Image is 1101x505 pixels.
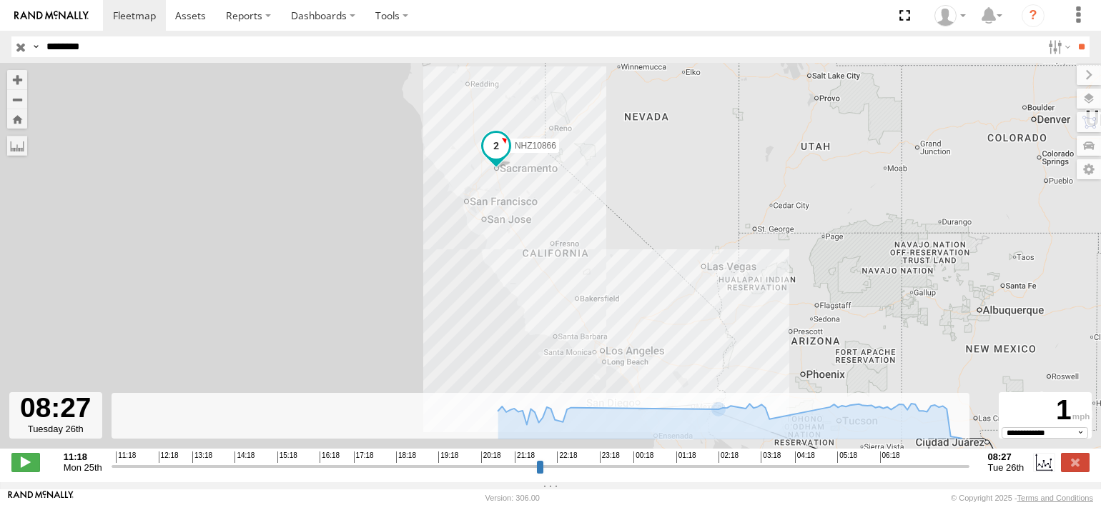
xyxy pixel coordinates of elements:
span: 04:18 [795,451,815,463]
span: 20:18 [481,451,501,463]
label: Close [1061,453,1090,471]
span: 15:18 [277,451,297,463]
div: Zulema McIntosch [929,5,971,26]
span: 01:18 [676,451,696,463]
button: Zoom out [7,89,27,109]
button: Zoom in [7,70,27,89]
span: 23:18 [600,451,620,463]
label: Map Settings [1077,159,1101,179]
span: 17:18 [354,451,374,463]
span: 11:18 [116,451,136,463]
span: 05:18 [837,451,857,463]
span: 06:18 [880,451,900,463]
a: Visit our Website [8,491,74,505]
i: ? [1022,4,1045,27]
span: 18:18 [396,451,416,463]
strong: 08:27 [988,451,1025,462]
span: 14:18 [234,451,255,463]
label: Search Filter Options [1042,36,1073,57]
div: © Copyright 2025 - [951,494,1093,502]
span: 03:18 [761,451,781,463]
span: 16:18 [320,451,340,463]
span: 21:18 [515,451,535,463]
a: Terms and Conditions [1017,494,1093,502]
span: Tue 26th Aug 2025 [988,462,1025,473]
strong: 11:18 [64,451,102,462]
img: rand-logo.svg [14,11,89,21]
span: 22:18 [557,451,577,463]
div: Version: 306.00 [485,494,540,502]
span: NHZ10866 [515,141,556,151]
span: Mon 25th Aug 2025 [64,462,102,473]
span: 00:18 [633,451,653,463]
button: Zoom Home [7,109,27,129]
label: Play/Stop [11,453,40,471]
span: 19:18 [438,451,458,463]
span: 02:18 [719,451,739,463]
div: 1 [1001,394,1090,427]
label: Measure [7,136,27,156]
label: Search Query [30,36,41,57]
span: 13:18 [192,451,212,463]
span: 12:18 [159,451,179,463]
